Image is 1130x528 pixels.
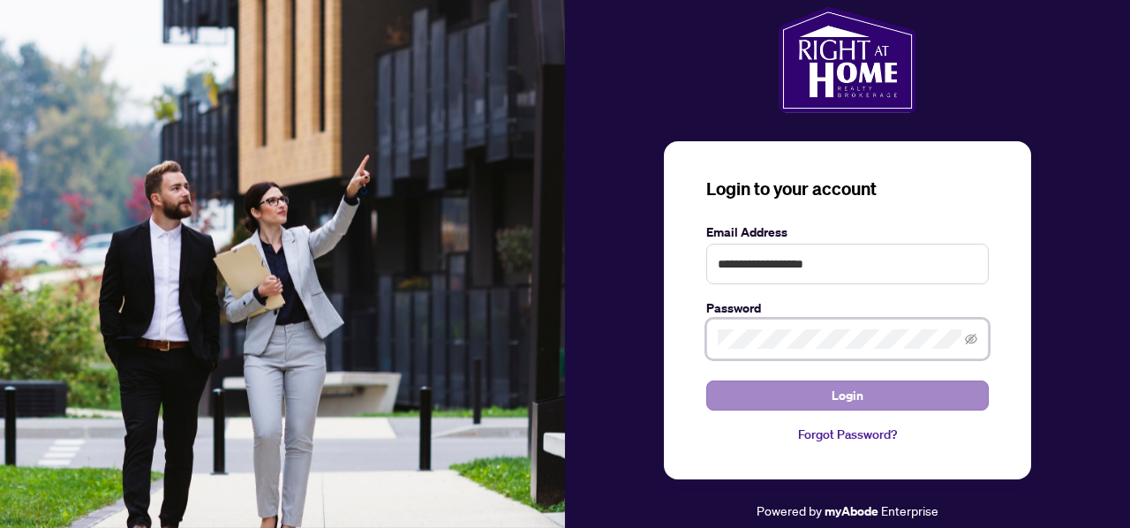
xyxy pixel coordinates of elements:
[779,7,915,113] img: ma-logo
[706,298,989,318] label: Password
[825,502,878,521] a: myAbode
[832,381,863,410] span: Login
[706,223,989,242] label: Email Address
[706,177,989,201] h3: Login to your account
[706,381,989,411] button: Login
[881,502,938,518] span: Enterprise
[706,425,989,444] a: Forgot Password?
[965,333,977,345] span: eye-invisible
[757,502,822,518] span: Powered by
